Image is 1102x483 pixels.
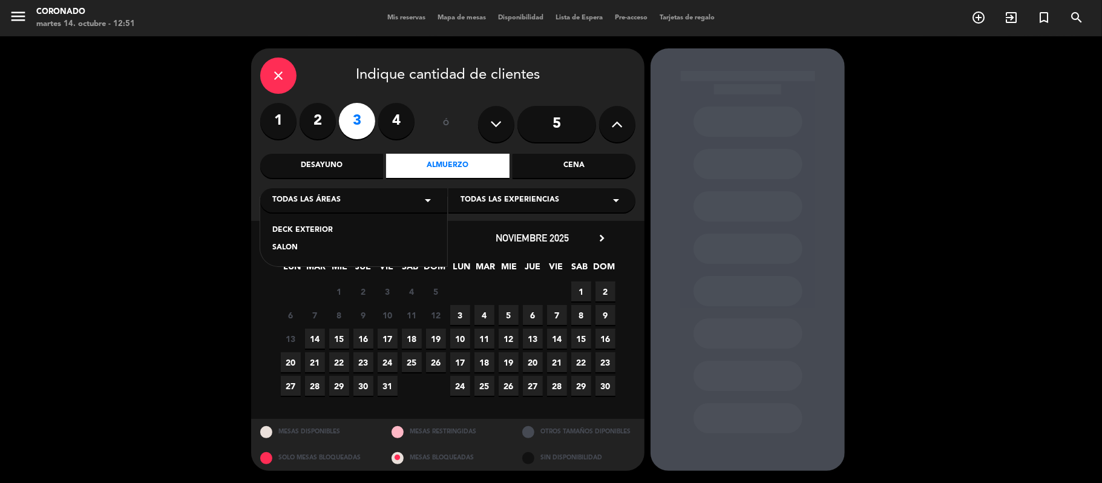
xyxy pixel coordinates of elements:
[402,329,422,349] span: 18
[402,305,422,325] span: 11
[353,376,373,396] span: 30
[492,15,549,21] span: Disponibilidad
[378,376,398,396] span: 31
[496,232,569,244] span: noviembre 2025
[523,329,543,349] span: 13
[474,376,494,396] span: 25
[547,305,567,325] span: 7
[251,445,382,471] div: SOLO MESAS BLOQUEADAS
[424,260,444,280] span: DOM
[609,15,654,21] span: Pre-acceso
[272,242,435,254] div: SALON
[272,225,435,237] div: DECK EXTERIOR
[595,232,608,245] i: chevron_right
[474,305,494,325] span: 4
[426,305,446,325] span: 12
[378,352,398,372] span: 24
[382,445,514,471] div: MESAS BLOQUEADAS
[401,260,421,280] span: SAB
[305,376,325,396] span: 28
[305,352,325,372] span: 21
[450,376,470,396] span: 24
[272,194,341,206] span: Todas las áreas
[353,352,373,372] span: 23
[570,260,590,280] span: SAB
[1069,10,1084,25] i: search
[474,352,494,372] span: 18
[595,352,615,372] span: 23
[36,6,135,18] div: Coronado
[9,7,27,30] button: menu
[427,103,466,145] div: ó
[9,7,27,25] i: menu
[654,15,721,21] span: Tarjetas de regalo
[513,445,644,471] div: SIN DISPONIBILIDAD
[251,419,382,445] div: MESAS DISPONIBLES
[426,352,446,372] span: 26
[271,68,286,83] i: close
[402,281,422,301] span: 4
[499,352,519,372] span: 19
[353,281,373,301] span: 2
[426,281,446,301] span: 5
[426,329,446,349] span: 19
[300,103,336,139] label: 2
[381,15,431,21] span: Mis reservas
[378,103,415,139] label: 4
[513,154,635,178] div: Cena
[476,260,496,280] span: MAR
[499,376,519,396] span: 26
[431,15,492,21] span: Mapa de mesas
[461,194,559,206] span: Todas las experiencias
[281,329,301,349] span: 13
[595,329,615,349] span: 16
[452,260,472,280] span: LUN
[378,329,398,349] span: 17
[513,419,644,445] div: OTROS TAMAÑOS DIPONIBLES
[523,260,543,280] span: JUE
[329,305,349,325] span: 8
[571,329,591,349] span: 15
[283,260,303,280] span: LUN
[260,154,383,178] div: Desayuno
[595,305,615,325] span: 9
[450,329,470,349] span: 10
[571,352,591,372] span: 22
[329,376,349,396] span: 29
[378,305,398,325] span: 10
[339,103,375,139] label: 3
[571,376,591,396] span: 29
[382,419,514,445] div: MESAS RESTRINGIDAS
[549,15,609,21] span: Lista de Espera
[571,281,591,301] span: 1
[571,305,591,325] span: 8
[546,260,566,280] span: VIE
[386,154,509,178] div: Almuerzo
[305,329,325,349] span: 14
[595,376,615,396] span: 30
[353,305,373,325] span: 9
[499,329,519,349] span: 12
[547,352,567,372] span: 21
[377,260,397,280] span: VIE
[450,352,470,372] span: 17
[595,281,615,301] span: 2
[260,57,635,94] div: Indique cantidad de clientes
[378,281,398,301] span: 3
[523,352,543,372] span: 20
[36,18,135,30] div: martes 14. octubre - 12:51
[305,305,325,325] span: 7
[281,376,301,396] span: 27
[1004,10,1018,25] i: exit_to_app
[474,329,494,349] span: 11
[353,329,373,349] span: 16
[281,352,301,372] span: 20
[971,10,986,25] i: add_circle_outline
[329,329,349,349] span: 15
[421,193,435,208] i: arrow_drop_down
[1037,10,1051,25] i: turned_in_not
[547,376,567,396] span: 28
[594,260,614,280] span: DOM
[353,260,373,280] span: JUE
[499,305,519,325] span: 5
